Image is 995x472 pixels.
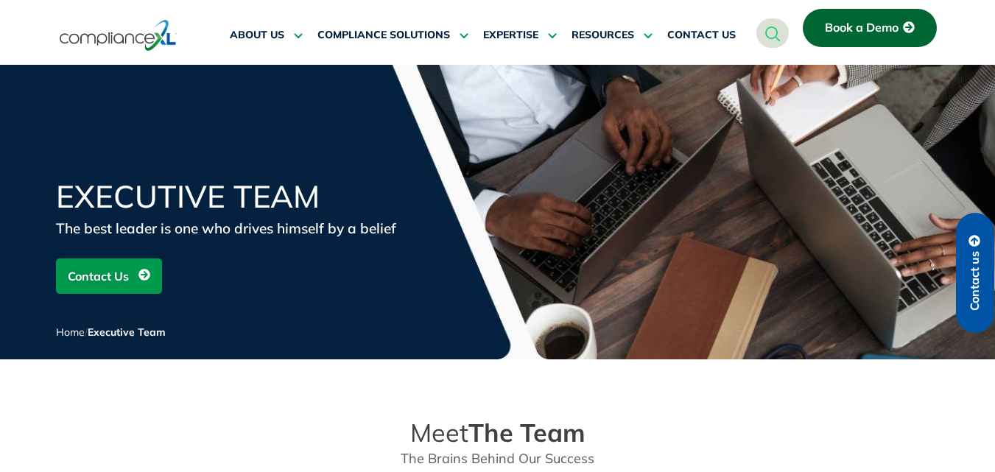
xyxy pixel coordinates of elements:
[667,29,736,42] span: CONTACT US
[230,29,284,42] span: ABOUT US
[317,29,450,42] span: COMPLIANCE SOLUTIONS
[56,218,409,239] div: The best leader is one who drives himself by a belief
[825,21,899,35] span: Book a Demo
[483,29,538,42] span: EXPERTISE
[56,325,85,339] a: Home
[230,18,303,53] a: ABOUT US
[803,9,937,47] a: Book a Demo
[968,251,982,311] span: Contact us
[63,418,932,448] h2: Meet
[756,18,789,48] a: navsearch-button
[68,262,129,290] span: Contact Us
[468,417,586,448] strong: The Team
[956,213,994,333] a: Contact us
[60,18,177,52] img: logo-one.svg
[667,18,736,53] a: CONTACT US
[56,325,166,339] span: /
[88,325,166,339] span: Executive Team
[483,18,557,53] a: EXPERTISE
[63,450,932,468] p: The Brains Behind Our Success
[56,258,162,294] a: Contact Us
[317,18,468,53] a: COMPLIANCE SOLUTIONS
[56,181,409,212] h1: Executive Team
[572,18,653,53] a: RESOURCES
[572,29,634,42] span: RESOURCES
